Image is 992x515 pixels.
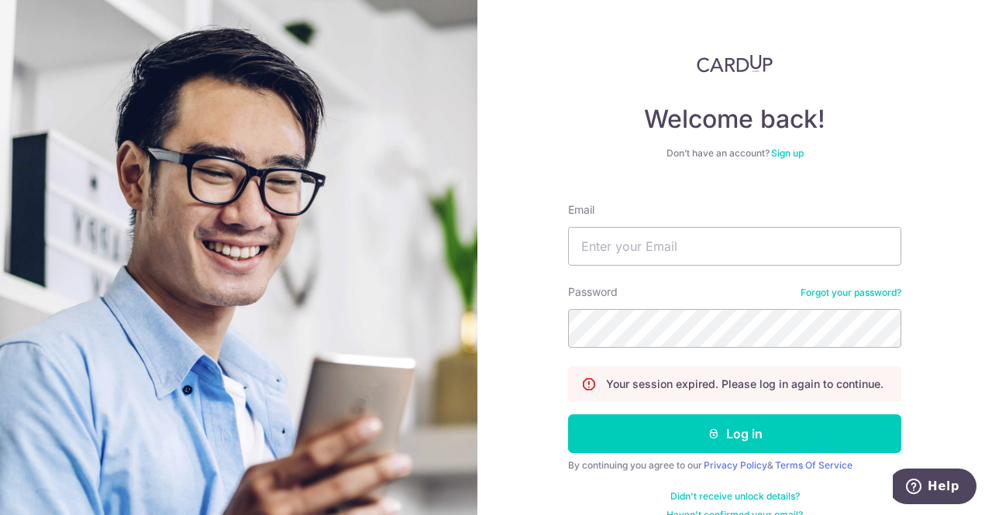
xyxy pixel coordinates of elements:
label: Email [568,202,594,218]
input: Enter your Email [568,227,901,266]
label: Password [568,284,618,300]
a: Sign up [771,147,804,159]
button: Log in [568,414,901,453]
a: Forgot your password? [801,287,901,299]
a: Didn't receive unlock details? [670,490,800,503]
a: Terms Of Service [775,459,852,471]
div: Don’t have an account? [568,147,901,160]
div: By continuing you agree to our & [568,459,901,472]
p: Your session expired. Please log in again to continue. [606,376,883,392]
h4: Welcome back! [568,104,901,135]
iframe: Opens a widget where you can find more information [893,469,976,507]
a: Privacy Policy [704,459,767,471]
img: CardUp Logo [697,54,773,73]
